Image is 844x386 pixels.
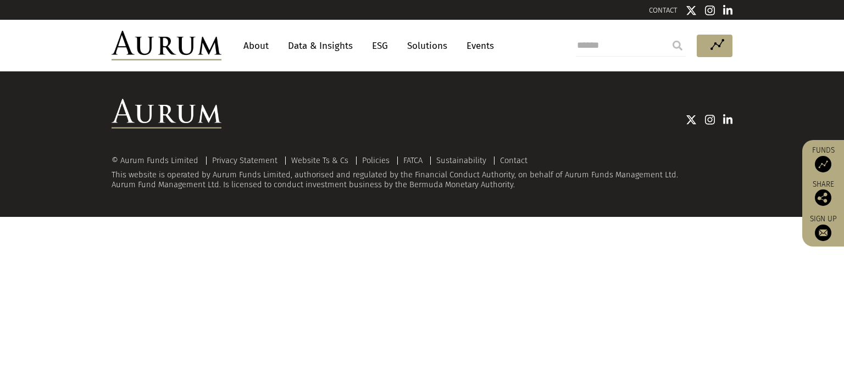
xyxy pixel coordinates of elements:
[112,156,732,189] div: This website is operated by Aurum Funds Limited, authorised and regulated by the Financial Conduc...
[808,214,839,241] a: Sign up
[667,35,688,57] input: Submit
[649,6,678,14] a: CONTACT
[723,114,733,125] img: Linkedin icon
[112,99,221,128] img: Aurum Logo
[723,5,733,16] img: Linkedin icon
[686,5,697,16] img: Twitter icon
[815,189,831,206] img: Share this post
[362,155,390,165] a: Policies
[705,5,715,16] img: Instagram icon
[461,36,494,56] a: Events
[436,155,486,165] a: Sustainability
[238,36,274,56] a: About
[808,181,839,206] div: Share
[212,155,277,165] a: Privacy Statement
[367,36,393,56] a: ESG
[705,114,715,125] img: Instagram icon
[808,146,839,172] a: Funds
[112,156,204,165] div: © Aurum Funds Limited
[282,36,358,56] a: Data & Insights
[686,114,697,125] img: Twitter icon
[291,155,348,165] a: Website Ts & Cs
[403,155,423,165] a: FATCA
[112,31,221,60] img: Aurum
[500,155,527,165] a: Contact
[402,36,453,56] a: Solutions
[815,156,831,172] img: Access Funds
